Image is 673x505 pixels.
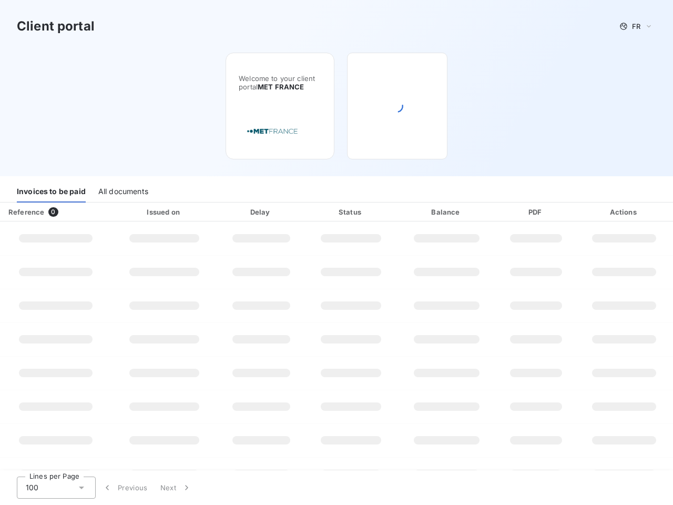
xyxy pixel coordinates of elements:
span: 100 [26,482,38,493]
span: FR [632,22,640,31]
div: Status [307,207,394,217]
div: Actions [577,207,671,217]
div: Invoices to be paid [17,180,86,203]
img: Company logo [239,116,306,146]
span: Welcome to your client portal [239,74,321,91]
button: Next [154,477,198,499]
h3: Client portal [17,17,95,36]
span: MET FRANCE [258,83,304,91]
div: PDF [498,207,573,217]
button: Previous [96,477,154,499]
div: Reference [8,208,44,216]
div: Delay [219,207,303,217]
div: All documents [98,180,148,203]
div: Issued on [114,207,215,217]
span: 0 [48,207,58,217]
div: Balance [399,207,495,217]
